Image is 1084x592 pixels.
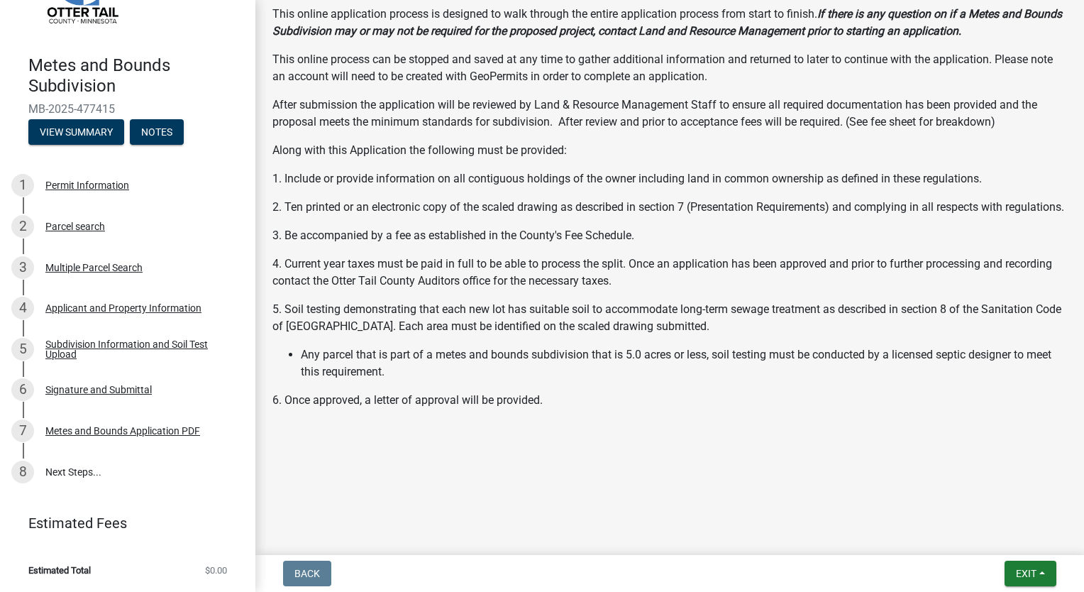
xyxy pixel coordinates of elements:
p: After submission the application will be reviewed by Land & Resource Management Staff to ensure a... [272,97,1067,131]
a: Estimated Fees [11,509,233,537]
div: Applicant and Property Information [45,303,201,313]
strong: If there is any question on if a Metes and Bounds Subdivision may or may not be required for the ... [272,7,1062,38]
div: Parcel search [45,221,105,231]
span: Back [294,568,320,579]
button: Back [283,561,331,586]
p: Along with this Application the following must be provided: [272,142,1067,159]
div: Metes and Bounds Application PDF [45,426,200,436]
p: 6. Once approved, a letter of approval will be provided. [272,392,1067,409]
div: 6 [11,378,34,401]
div: 4 [11,297,34,319]
div: 1 [11,174,34,197]
span: MB-2025-477415 [28,102,227,116]
wm-modal-confirm: Summary [28,127,124,138]
button: Notes [130,119,184,145]
p: 5. Soil testing demonstrating that each new lot has suitable soil to accommodate long-term sewage... [272,301,1067,335]
wm-modal-confirm: Notes [130,127,184,138]
h4: Metes and Bounds Subdivision [28,55,244,97]
div: 3 [11,256,34,279]
button: Exit [1005,561,1056,586]
div: Permit Information [45,180,129,190]
li: Any parcel that is part of a metes and bounds subdivision that is 5.0 acres or less, soil testing... [301,346,1067,380]
p: 4. Current year taxes must be paid in full to be able to process the split. Once an application h... [272,256,1067,290]
div: Multiple Parcel Search [45,263,143,273]
button: View Summary [28,119,124,145]
div: Signature and Submittal [45,385,152,395]
p: This online application process is designed to walk through the entire application process from s... [272,6,1067,40]
span: Exit [1016,568,1036,579]
div: 5 [11,338,34,361]
p: 1. Include or provide information on all contiguous holdings of the owner including land in commo... [272,170,1067,187]
div: Subdivision Information and Soil Test Upload [45,339,233,359]
span: $0.00 [205,566,227,575]
div: 8 [11,461,34,483]
p: This online process can be stopped and saved at any time to gather additional information and ret... [272,51,1067,85]
div: 7 [11,420,34,442]
p: 3. Be accompanied by a fee as established in the County's Fee Schedule. [272,227,1067,244]
div: 2 [11,215,34,238]
span: Estimated Total [28,566,91,575]
p: 2. Ten printed or an electronic copy of the scaled drawing as described in section 7 (Presentatio... [272,199,1067,216]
